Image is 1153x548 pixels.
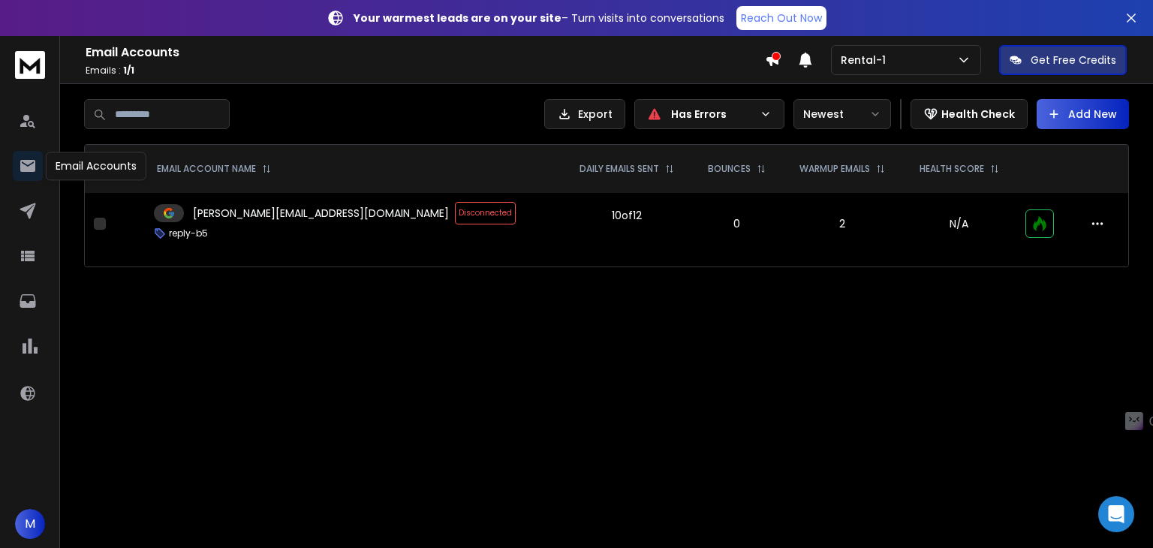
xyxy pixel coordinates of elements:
[841,53,892,68] p: Rental-1
[354,11,724,26] p: – Turn visits into conversations
[354,11,561,26] strong: Your warmest leads are on your site
[793,99,891,129] button: Newest
[1031,53,1116,68] p: Get Free Credits
[736,6,826,30] a: Reach Out Now
[741,11,822,26] p: Reach Out Now
[157,163,271,175] div: EMAIL ACCOUNT NAME
[15,509,45,539] button: M
[782,193,902,254] td: 2
[999,45,1127,75] button: Get Free Credits
[701,216,773,231] p: 0
[1037,99,1129,129] button: Add New
[580,163,659,175] p: DAILY EMAILS SENT
[920,163,984,175] p: HEALTH SCORE
[544,99,625,129] button: Export
[1098,496,1134,532] div: Open Intercom Messenger
[455,202,516,224] span: Disconnected
[123,64,134,77] span: 1 / 1
[193,206,449,221] p: [PERSON_NAME][EMAIL_ADDRESS][DOMAIN_NAME]
[169,227,208,239] p: reply-b5
[46,152,146,180] div: Email Accounts
[708,163,751,175] p: BOUNCES
[911,216,1007,231] p: N/A
[911,99,1028,129] button: Health Check
[86,65,765,77] p: Emails :
[15,51,45,79] img: logo
[799,163,870,175] p: WARMUP EMAILS
[612,208,642,223] div: 10 of 12
[671,107,754,122] p: Has Errors
[86,44,765,62] h1: Email Accounts
[941,107,1015,122] p: Health Check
